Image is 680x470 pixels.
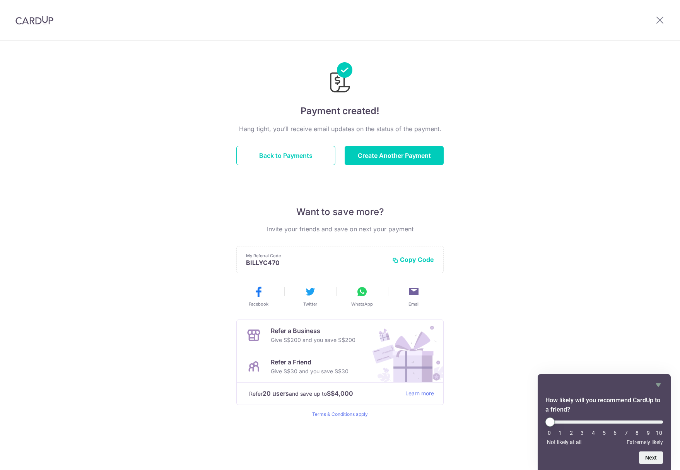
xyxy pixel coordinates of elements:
[655,430,663,436] li: 10
[327,389,353,398] strong: S$4,000
[365,320,443,382] img: Refer
[339,285,385,307] button: WhatsApp
[392,256,434,263] button: Copy Code
[408,301,420,307] span: Email
[556,430,564,436] li: 1
[567,430,575,436] li: 2
[547,439,581,445] span: Not likely at all
[236,206,444,218] p: Want to save more?
[312,411,368,417] a: Terms & Conditions apply
[545,396,663,414] h2: How likely will you recommend CardUp to a friend? Select an option from 0 to 10, with 0 being Not...
[600,430,608,436] li: 5
[236,104,444,118] h4: Payment created!
[287,285,333,307] button: Twitter
[545,380,663,464] div: How likely will you recommend CardUp to a friend? Select an option from 0 to 10, with 0 being Not...
[633,430,641,436] li: 8
[578,430,586,436] li: 3
[627,439,663,445] span: Extremely likely
[545,430,553,436] li: 0
[622,430,630,436] li: 7
[589,430,597,436] li: 4
[611,430,619,436] li: 6
[639,451,663,464] button: Next question
[545,417,663,445] div: How likely will you recommend CardUp to a friend? Select an option from 0 to 10, with 0 being Not...
[236,224,444,234] p: Invite your friends and save on next your payment
[271,335,355,345] p: Give S$200 and you save S$200
[236,285,281,307] button: Facebook
[351,301,373,307] span: WhatsApp
[263,389,289,398] strong: 20 users
[236,146,335,165] button: Back to Payments
[246,253,386,259] p: My Referral Code
[303,301,317,307] span: Twitter
[644,430,652,436] li: 9
[246,259,386,267] p: BILLYC470
[249,301,268,307] span: Facebook
[654,380,663,390] button: Hide survey
[391,285,437,307] button: Email
[236,124,444,133] p: Hang tight, you’ll receive email updates on the status of the payment.
[249,389,399,398] p: Refer and save up to
[328,62,352,95] img: Payments
[271,367,349,376] p: Give S$30 and you save S$30
[405,389,434,398] a: Learn more
[271,326,355,335] p: Refer a Business
[15,15,53,25] img: CardUp
[271,357,349,367] p: Refer a Friend
[345,146,444,165] button: Create Another Payment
